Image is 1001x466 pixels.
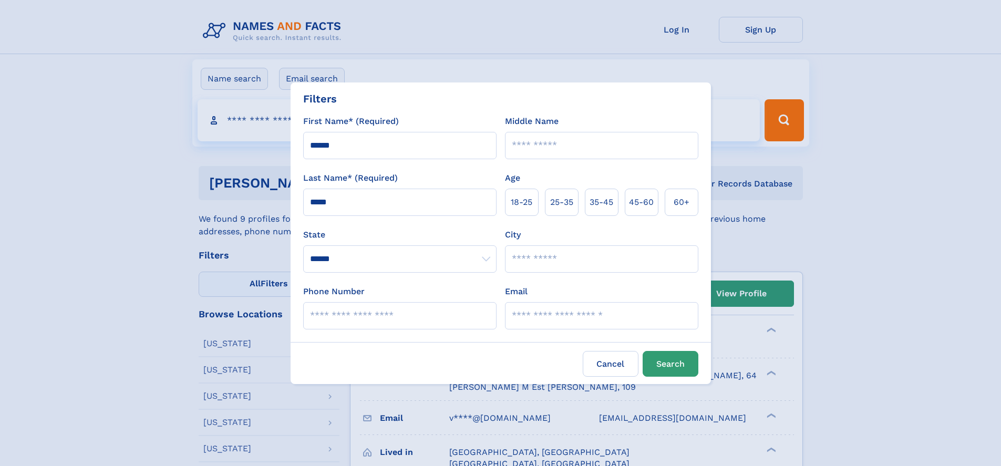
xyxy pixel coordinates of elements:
[303,285,365,298] label: Phone Number
[505,115,559,128] label: Middle Name
[505,229,521,241] label: City
[505,172,520,184] label: Age
[511,196,532,209] span: 18‑25
[629,196,654,209] span: 45‑60
[643,351,698,377] button: Search
[674,196,689,209] span: 60+
[303,115,399,128] label: First Name* (Required)
[590,196,613,209] span: 35‑45
[303,229,497,241] label: State
[303,91,337,107] div: Filters
[303,172,398,184] label: Last Name* (Required)
[583,351,638,377] label: Cancel
[550,196,573,209] span: 25‑35
[505,285,528,298] label: Email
